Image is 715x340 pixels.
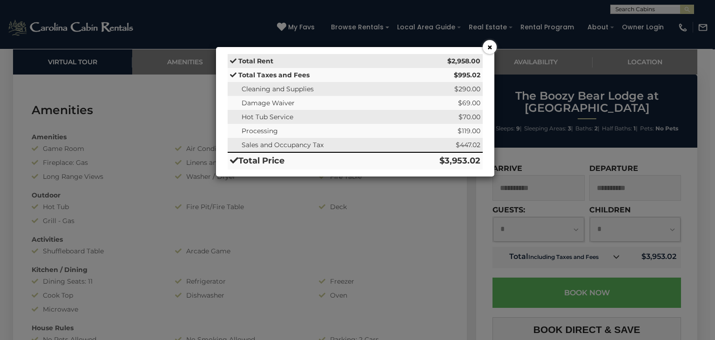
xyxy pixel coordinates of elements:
[483,40,497,54] button: ×
[402,124,483,138] td: $119.00
[238,71,310,79] strong: Total Taxes and Fees
[447,57,480,65] strong: $2,958.00
[454,71,480,79] strong: $995.02
[242,127,278,135] span: Processing
[242,113,293,121] span: Hot Tub Service
[402,152,483,170] td: $3,953.02
[238,57,273,65] strong: Total Rent
[228,152,402,170] td: Total Price
[402,96,483,110] td: $69.00
[242,99,295,107] span: Damage Waiver
[242,85,314,93] span: Cleaning and Supplies
[242,141,324,149] span: Sales and Occupancy Tax
[402,82,483,96] td: $290.00
[402,138,483,152] td: $447.02
[402,110,483,124] td: $70.00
